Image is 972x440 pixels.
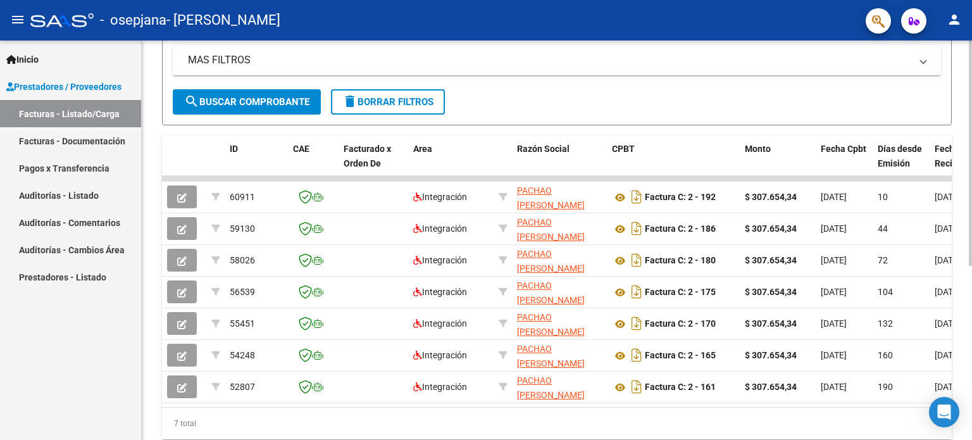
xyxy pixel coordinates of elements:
div: Open Intercom Messenger [929,397,959,427]
i: Descargar documento [628,250,645,270]
span: [DATE] [935,382,961,392]
span: 160 [878,350,893,360]
span: [DATE] [935,287,961,297]
span: 72 [878,255,888,265]
span: Area [413,144,432,154]
i: Descargar documento [628,282,645,302]
div: 23336934664 [517,310,602,337]
span: Monto [745,144,771,154]
span: PACHAO [PERSON_NAME] [517,344,585,368]
span: CAE [293,144,309,154]
datatable-header-cell: Fecha Cpbt [816,135,873,191]
div: 23336934664 [517,215,602,242]
datatable-header-cell: Razón Social [512,135,607,191]
span: PACHAO [PERSON_NAME] [517,312,585,337]
strong: Factura C: 2 - 161 [645,382,716,393]
strong: $ 307.654,34 [745,287,797,297]
datatable-header-cell: CAE [288,135,339,191]
mat-panel-title: MAS FILTROS [188,53,911,67]
span: Inicio [6,53,39,66]
span: 59130 [230,223,255,234]
div: 7 total [162,408,952,439]
span: [DATE] [935,223,961,234]
span: PACHAO [PERSON_NAME] [517,249,585,273]
datatable-header-cell: Area [408,135,494,191]
span: CPBT [612,144,635,154]
strong: $ 307.654,34 [745,192,797,202]
strong: $ 307.654,34 [745,255,797,265]
span: 58026 [230,255,255,265]
span: Fecha Recibido [935,144,970,168]
i: Descargar documento [628,313,645,334]
strong: Factura C: 2 - 170 [645,319,716,329]
span: Borrar Filtros [342,96,433,108]
span: [DATE] [821,287,847,297]
i: Descargar documento [628,187,645,207]
strong: $ 307.654,34 [745,350,797,360]
span: Integración [413,192,467,202]
span: [DATE] [935,350,961,360]
span: 190 [878,382,893,392]
i: Descargar documento [628,218,645,239]
datatable-header-cell: CPBT [607,135,740,191]
strong: $ 307.654,34 [745,318,797,329]
datatable-header-cell: ID [225,135,288,191]
div: 23336934664 [517,342,602,368]
span: Integración [413,287,467,297]
span: [DATE] [821,223,847,234]
span: PACHAO [PERSON_NAME] [517,375,585,400]
span: PACHAO [PERSON_NAME] [517,217,585,242]
span: Buscar Comprobante [184,96,309,108]
span: ID [230,144,238,154]
span: Fecha Cpbt [821,144,866,154]
i: Descargar documento [628,377,645,397]
span: Integración [413,255,467,265]
span: Razón Social [517,144,570,154]
datatable-header-cell: Facturado x Orden De [339,135,408,191]
div: 23336934664 [517,247,602,273]
span: - [PERSON_NAME] [166,6,280,34]
span: PACHAO [PERSON_NAME] [517,185,585,210]
div: 23336934664 [517,184,602,210]
strong: $ 307.654,34 [745,223,797,234]
strong: Factura C: 2 - 165 [645,351,716,361]
button: Borrar Filtros [331,89,445,115]
span: 54248 [230,350,255,360]
span: [DATE] [935,318,961,329]
mat-icon: search [184,94,199,109]
mat-icon: delete [342,94,358,109]
mat-icon: person [947,12,962,27]
span: 44 [878,223,888,234]
span: Integración [413,318,467,329]
i: Descargar documento [628,345,645,365]
span: Facturado x Orden De [344,144,391,168]
strong: $ 307.654,34 [745,382,797,392]
span: 55451 [230,318,255,329]
datatable-header-cell: Días desde Emisión [873,135,930,191]
span: - osepjana [100,6,166,34]
span: [DATE] [935,192,961,202]
span: 104 [878,287,893,297]
span: [DATE] [821,318,847,329]
span: 132 [878,318,893,329]
span: Integración [413,382,467,392]
strong: Factura C: 2 - 192 [645,192,716,203]
mat-expansion-panel-header: MAS FILTROS [173,45,941,75]
strong: Factura C: 2 - 175 [645,287,716,298]
span: Días desde Emisión [878,144,922,168]
span: [DATE] [821,192,847,202]
span: Prestadores / Proveedores [6,80,121,94]
span: 10 [878,192,888,202]
datatable-header-cell: Monto [740,135,816,191]
span: 56539 [230,287,255,297]
span: 60911 [230,192,255,202]
mat-icon: menu [10,12,25,27]
span: Integración [413,350,467,360]
span: [DATE] [821,350,847,360]
strong: Factura C: 2 - 186 [645,224,716,234]
div: 23336934664 [517,279,602,305]
span: [DATE] [821,382,847,392]
span: [DATE] [935,255,961,265]
span: [DATE] [821,255,847,265]
span: 52807 [230,382,255,392]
